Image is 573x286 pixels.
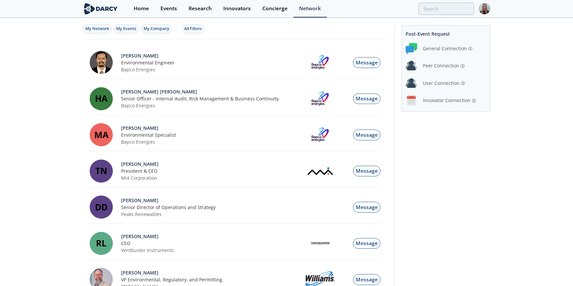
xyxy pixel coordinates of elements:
div: Environmental Engineer [121,59,297,66]
div: View Profile [121,197,297,204]
button: Message [353,57,380,68]
span: Message [356,276,378,283]
div: Events [160,6,177,11]
div: All Filters [184,26,202,32]
div: CEO [121,240,297,247]
a: Ventbuster Instruments [121,247,174,254]
iframe: chat widget [545,260,566,279]
span: My Company [144,26,169,31]
div: Post-Event Request [406,28,487,40]
div: HA [90,87,113,110]
div: Bapco Energies [121,138,297,145]
button: My Events [113,24,139,33]
img: Bapco Energies [308,54,332,70]
div: View Profile [121,125,297,131]
span: Message [356,95,378,102]
img: Bapco Energies [308,127,332,143]
img: Profile [479,3,490,15]
img: logo-wide.svg [83,3,119,15]
div: Bapco Energies [121,66,297,73]
img: information.svg [461,82,465,85]
span: Message [356,167,378,174]
div: Senior Officer - Internal Audit, Risk Management & Business Continuity [121,95,297,102]
span: Message [356,59,378,66]
img: information.svg [468,47,472,51]
button: Message [353,202,380,213]
div: Concierge [262,6,287,11]
span: Message [356,203,378,211]
div: Peaks Renewables [121,211,297,218]
div: MA [90,123,113,146]
input: Advanced Search [419,3,474,15]
div: General Connection [423,45,467,52]
span: My Events [116,26,136,31]
span: My Network [85,26,109,31]
button: Message [353,129,380,140]
div: Peer Connection [423,62,459,69]
img: information.svg [472,99,476,102]
div: Network [299,6,321,11]
span: Message [356,131,378,138]
button: My Network [83,24,112,33]
button: Message [353,238,380,249]
button: All Filters [182,24,204,33]
button: My Company [141,24,172,33]
div: View Profile [121,88,297,95]
div: TN [90,160,113,183]
a: Mi4 Corporation [121,174,157,181]
div: View Profile [121,269,297,276]
img: Ventbuster Instruments [310,233,330,253]
div: Environmental Specialist [121,131,297,138]
button: Message [353,93,380,104]
span: Message [356,239,378,247]
div: Senior Director of Operations and Strategy [121,204,297,211]
a: Ventbuster Instruments [297,233,343,253]
div: President & CEO [121,167,297,174]
div: DD [90,196,113,219]
a: Mi4 Corporation [297,166,343,176]
div: View Profile [121,233,297,240]
div: VP Environmental, Regulatory, and Permitting [121,276,297,283]
div: Innovator Connection [423,97,470,104]
div: Bapco Energies [121,102,297,109]
div: User Connection [423,80,460,87]
img: 87fb4b4b-588e-4d80-9223-6c3b15d7c66b [90,51,113,74]
img: Mi4 Corporation [307,166,333,176]
div: Research [189,6,212,11]
div: Innovators [223,6,251,11]
div: View Profile [121,161,297,167]
button: Message [353,274,380,285]
img: Bapco Energies [308,91,332,107]
div: Home [134,6,149,11]
div: View Profile [121,52,297,59]
button: Message [353,166,380,177]
div: RL [90,232,113,255]
img: information.svg [461,64,464,68]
